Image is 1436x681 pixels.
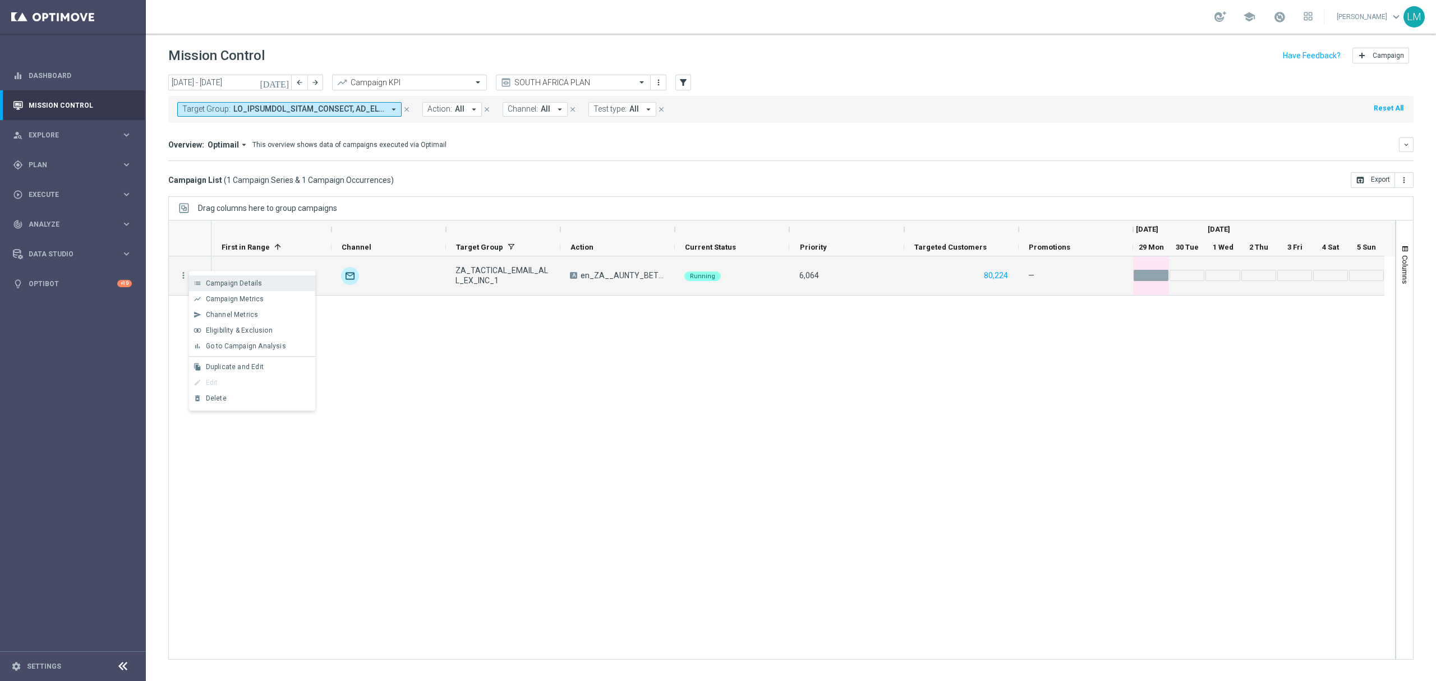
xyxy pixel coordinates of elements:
span: Target Group [456,243,503,251]
div: 29 Sep 2025, Monday [221,270,245,280]
i: arrow_drop_down [643,104,653,114]
div: Optibot [13,269,132,298]
i: close [569,105,577,113]
div: Press SPACE to deselect this row. [211,256,1384,296]
button: open_in_browser Export [1351,172,1395,188]
span: 2 Thu [1249,243,1268,251]
button: track_changes Analyze keyboard_arrow_right [12,220,132,229]
i: arrow_drop_down [239,140,249,150]
span: Channel: [508,104,538,114]
div: This overview shows data of campaigns executed via Optimail [252,140,447,150]
button: more_vert [178,270,188,280]
multiple-options-button: Export to CSV [1351,175,1414,184]
span: Drag columns here to group campaigns [198,204,337,213]
div: play_circle_outline Execute keyboard_arrow_right [12,190,132,199]
h3: Campaign List [168,175,394,185]
span: — [1028,270,1034,280]
button: filter_alt [675,75,691,90]
button: list Campaign Details [189,275,315,291]
span: Campaign Details [206,279,263,287]
span: Promotions [1029,243,1070,251]
ng-select: Campaign KPI [332,75,487,90]
button: Target Group: LO_IPSUMDOL_SITAM_CONSECT, AD_ELITSEDD_EIUSM_TEMPORI_UTLABOREE_DOLOR 6_MAGN_ALIQ, E... [177,102,402,117]
i: play_circle_outline [13,190,23,200]
i: lightbulb [13,279,23,289]
i: list [194,279,201,287]
i: arrow_drop_down [469,104,479,114]
div: gps_fixed Plan keyboard_arrow_right [12,160,132,169]
h3: Overview: [168,140,204,150]
i: send [194,311,201,319]
i: filter_alt [678,77,688,88]
span: Channel [342,243,371,251]
i: gps_fixed [13,160,23,170]
ng-select: SOUTH AFRICA PLAN [496,75,651,90]
button: file_copy Duplicate and Edit [189,359,315,375]
span: Explore [29,132,121,139]
div: Press SPACE to deselect this row. [169,256,211,296]
i: person_search [13,130,23,140]
span: ) [391,175,394,185]
span: Test type: [593,104,627,114]
i: arrow_drop_down [389,104,399,114]
span: Priority [800,243,827,251]
div: +10 [117,280,132,287]
i: arrow_back [296,79,303,86]
a: Optibot [29,269,117,298]
div: Plan [13,160,121,170]
button: keyboard_arrow_down [1399,137,1414,152]
a: Settings [27,663,61,670]
span: 6,064 [799,271,819,280]
i: join_inner [194,326,201,334]
span: Channel Metrics [206,311,259,319]
i: track_changes [13,219,23,229]
div: Optimail [341,267,359,285]
i: show_chart [194,295,201,303]
span: Action: [427,104,452,114]
span: Action [570,243,593,251]
button: bar_chart Go to Campaign Analysis [189,338,315,354]
span: Go to Campaign Analysis [206,342,286,350]
i: open_in_browser [1356,176,1365,185]
span: All [629,104,639,114]
h1: Mission Control [168,48,265,64]
i: keyboard_arrow_down [1402,141,1410,149]
button: Optimail arrow_drop_down [204,140,252,150]
span: Target Group: [182,104,231,114]
button: equalizer Dashboard [12,71,132,80]
span: Optimail [208,140,239,150]
span: Current Status [685,243,736,251]
span: Delete [206,394,227,402]
button: add Campaign [1352,48,1409,63]
i: more_vert [654,78,663,87]
span: 3 Fri [1287,243,1302,251]
span: Analyze [29,221,121,228]
span: 5 Sun [1357,243,1376,251]
button: join_inner Eligibility & Exclusion [189,323,315,338]
div: Mission Control [13,90,132,120]
span: Campaign [1373,52,1404,59]
span: 1 Wed [1213,243,1234,251]
span: Data Studio [29,251,121,257]
div: person_search Explore keyboard_arrow_right [12,131,132,140]
i: close [657,105,665,113]
span: en_ZA__AUNTY_BETSY_PROMO_WEEK_4_LAST_CHANCE__EMT_ALL_EM_TAC_LT [581,270,665,280]
i: keyboard_arrow_right [121,189,132,200]
button: arrow_back [292,75,307,90]
i: file_copy [194,363,201,371]
button: Reset All [1373,102,1405,114]
i: [DATE] [260,77,290,88]
i: equalizer [13,71,23,81]
div: Data Studio [13,249,121,259]
span: All [541,104,550,114]
span: school [1243,11,1255,23]
div: Row Groups [198,204,337,213]
span: ZA_TACTICAL_EMAIL_ALL_EX_INC_1 [455,265,551,286]
span: First in Range [222,243,270,251]
button: Mission Control [12,101,132,110]
i: keyboard_arrow_right [121,219,132,229]
span: [DATE] [1208,225,1230,233]
input: Select date range [168,75,292,90]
